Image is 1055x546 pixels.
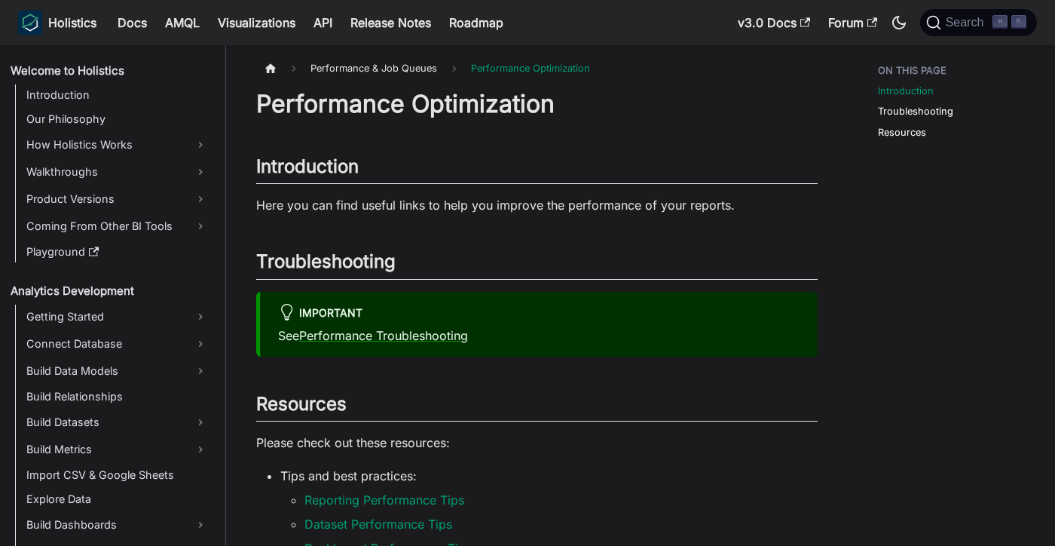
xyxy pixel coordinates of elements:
a: Release Notes [341,11,440,35]
h2: Troubleshooting [256,250,818,279]
a: Resources [878,125,926,140]
a: Introduction [878,84,934,98]
img: Holistics [18,11,42,35]
a: Walkthroughs [22,160,213,184]
span: Search [941,16,993,29]
a: Roadmap [440,11,512,35]
h2: Introduction [256,155,818,184]
a: Visualizations [209,11,304,35]
a: Getting Started [22,305,213,329]
a: Troubleshooting [878,104,953,118]
a: Build Relationships [22,386,213,407]
a: Home page [256,57,285,79]
a: Build Data Models [22,359,213,383]
a: Dataset Performance Tips [304,517,452,532]
a: Reporting Performance Tips [304,492,464,508]
a: Our Philosophy [22,109,213,130]
kbd: K [1011,15,1026,29]
a: Performance Troubleshooting [299,328,468,343]
kbd: ⌘ [992,15,1008,29]
span: Performance & Job Queues [303,57,445,79]
a: AMQL [156,11,209,35]
a: Welcome to Holistics [6,60,213,81]
a: Playground [22,241,213,262]
a: API [304,11,341,35]
p: See [278,327,800,345]
a: HolisticsHolistics [18,11,96,35]
a: Connect Database [22,332,213,356]
a: Import CSV & Google Sheets [22,465,213,486]
a: Build Metrics [22,437,213,462]
a: Build Datasets [22,410,213,434]
a: v3.0 Docs [729,11,819,35]
a: Build Dashboards [22,513,213,537]
div: Important [278,304,800,324]
p: Please check out these resources: [256,434,818,452]
span: Performance Optimization [463,57,598,79]
b: Holistics [48,14,96,32]
button: Search (Command+K) [920,9,1037,36]
h2: Resources [256,393,818,422]
p: Here you can find useful links to help you improve the performance of your reports. [256,196,818,214]
a: Introduction [22,84,213,106]
a: Analytics Development [6,281,213,302]
a: Forum [819,11,886,35]
a: Docs [109,11,156,35]
button: Switch between dark and light mode (currently dark mode) [887,11,911,35]
nav: Breadcrumbs [256,57,818,79]
a: Explore Data [22,489,213,510]
a: Product Versions [22,187,213,211]
a: How Holistics Works [22,133,213,157]
a: Coming From Other BI Tools [22,214,213,238]
h1: Performance Optimization [256,89,818,119]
